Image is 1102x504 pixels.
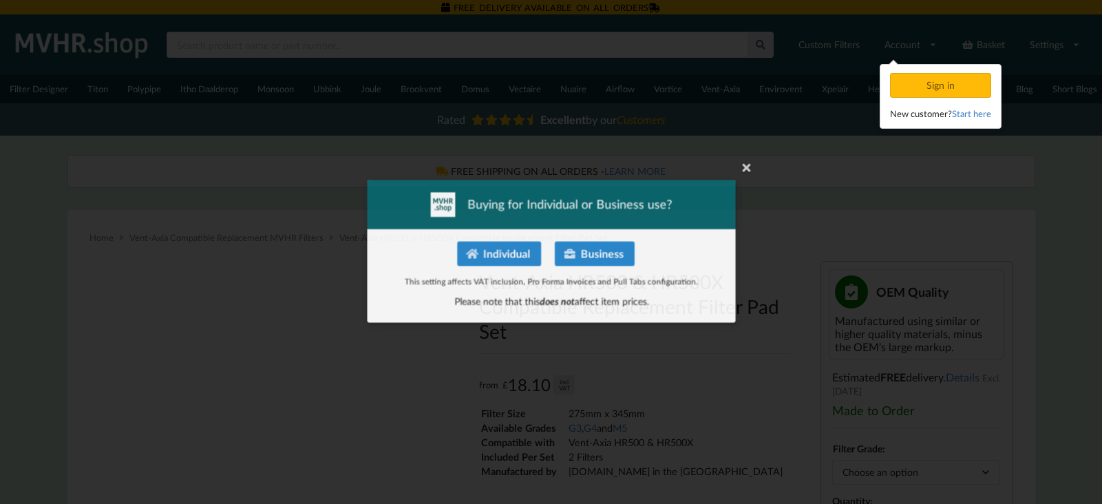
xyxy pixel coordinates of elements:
[456,242,540,266] button: Individual
[890,107,991,120] div: New customer?
[539,297,574,308] span: does not
[380,276,723,288] p: This setting affects VAT inclusion, Pro Forma Invoices and Pull Tabs configuration.
[890,73,991,98] div: Sign in
[890,79,994,91] a: Sign in
[380,296,723,310] p: Please note that this affect item prices.
[467,196,673,213] span: Buying for Individual or Business use?
[430,192,454,217] img: mvhr-inverted.png
[555,242,635,266] button: Business
[952,108,991,119] a: Start here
